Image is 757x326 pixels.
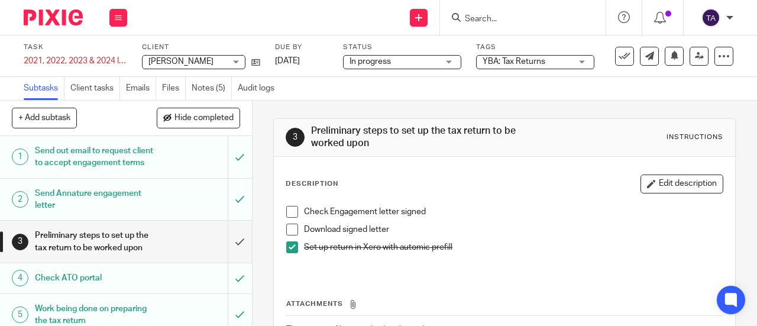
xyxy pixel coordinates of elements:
h1: Send out email to request client to accept engagement terms [35,142,156,172]
div: 4 [12,270,28,286]
h1: Preliminary steps to set up the tax return to be worked upon [35,227,156,257]
a: Subtasks [24,77,64,100]
h1: Send Annature engagement letter [35,185,156,215]
div: 2021, 2022, 2023 & 2024 Individual Tax Return [24,55,127,67]
a: Audit logs [238,77,280,100]
a: Files [162,77,186,100]
input: Search [464,14,570,25]
span: [PERSON_NAME] [148,57,213,66]
label: Status [343,43,461,52]
p: Download signed letter [304,224,723,235]
p: Check Engagement letter signed [304,206,723,218]
div: 3 [12,234,28,250]
label: Client [142,43,260,52]
div: 1 [12,149,28,165]
span: [DATE] [275,57,300,65]
button: Hide completed [157,108,240,128]
a: Client tasks [70,77,120,100]
p: Set up return in Xero with automic prefill [304,241,723,253]
label: Tags [476,43,594,52]
span: Attachments [286,301,343,307]
span: In progress [350,57,391,66]
span: Hide completed [174,114,234,123]
div: 2021, 2022, 2023 &amp; 2024 Individual Tax Return [24,55,127,67]
button: Edit description [640,175,723,193]
img: Pixie [24,9,83,25]
label: Task [24,43,127,52]
p: Description [286,179,338,189]
div: Instructions [667,133,723,142]
a: Notes (5) [192,77,232,100]
div: 3 [286,128,305,147]
a: Emails [126,77,156,100]
h1: Check ATO portal [35,269,156,287]
label: Due by [275,43,328,52]
button: + Add subtask [12,108,77,128]
div: 5 [12,306,28,323]
img: svg%3E [701,8,720,27]
div: 2 [12,191,28,208]
span: YBA: Tax Returns [483,57,545,66]
h1: Preliminary steps to set up the tax return to be worked upon [311,125,530,150]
